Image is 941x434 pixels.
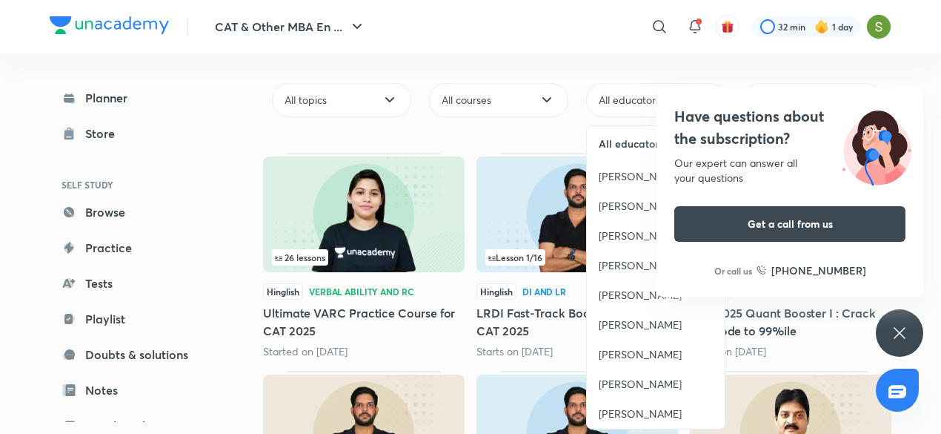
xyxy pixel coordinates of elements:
[476,157,678,272] img: Thumbnail
[599,93,660,108] span: All educators
[866,14,891,39] img: Samridhi Vij
[674,156,905,185] div: Our expert can answer all your questions
[272,249,456,266] div: infosection
[50,304,222,334] a: Playlist
[587,251,725,280] a: [PERSON_NAME]
[690,304,891,340] h5: CAT 2025 Quant Booster I : Crack the Code to 99%ile
[485,249,669,266] div: left
[50,197,222,227] a: Browse
[830,105,923,185] img: ttu_illustration_new.svg
[690,344,891,359] div: Starts on Sep 8
[714,264,752,277] p: Or call us
[263,157,465,272] img: Thumbnail
[599,258,682,273] span: [PERSON_NAME]
[50,83,222,113] a: Planner
[599,228,682,243] span: [PERSON_NAME]
[285,93,327,108] span: All topics
[263,344,465,359] div: Started on Jul 18
[50,233,222,263] a: Practice
[50,375,222,405] a: Notes
[442,93,491,108] span: All courses
[476,153,678,359] div: LRDI Fast-Track Booster Part - I for CAT 2025
[587,126,725,161] a: All educators
[263,153,465,359] div: Ultimate VARC Practice Course for CAT 2025
[587,191,725,221] a: [PERSON_NAME]
[485,249,669,266] div: infosection
[50,269,222,298] a: Tests
[674,206,905,242] button: Get a call from us
[587,399,725,429] a: [PERSON_NAME]
[587,369,725,399] a: [PERSON_NAME]
[587,221,725,251] a: [PERSON_NAME]
[587,162,725,191] a: [PERSON_NAME]
[587,280,725,310] a: [PERSON_NAME]
[275,253,325,262] span: 26 lessons
[599,407,682,421] span: [PERSON_NAME]
[587,340,725,369] a: [PERSON_NAME]
[488,253,542,262] span: Lesson 1 / 16
[50,16,169,34] img: Company Logo
[85,125,124,142] div: Store
[599,137,663,151] span: All educators
[599,318,682,332] span: [PERSON_NAME]
[263,283,303,300] span: Hinglish
[50,172,222,197] h6: SELF STUDY
[263,304,465,340] h5: Ultimate VARC Practice Course for CAT 2025
[599,169,682,184] span: [PERSON_NAME]
[206,12,375,42] button: CAT & Other MBA En ...
[814,19,829,34] img: streak
[522,287,566,296] div: DI and LR
[716,15,739,39] button: avatar
[721,20,734,33] img: avatar
[476,304,678,340] h5: LRDI Fast-Track Booster Part - I for CAT 2025
[272,249,456,266] div: left
[476,283,516,300] span: Hinglish
[50,119,222,148] a: Store
[599,199,682,214] span: [PERSON_NAME]
[587,310,725,340] a: [PERSON_NAME]
[50,340,222,369] a: Doubts & solutions
[309,287,413,296] div: Verbal Ability and RC
[599,377,682,392] span: [PERSON_NAME]
[485,249,669,266] div: infocontainer
[476,344,678,359] div: Starts on Sep 2
[771,263,866,278] h6: [PHONE_NUMBER]
[599,288,682,303] span: [PERSON_NAME]
[50,16,169,38] a: Company Logo
[674,105,905,150] h4: Have questions about the subscription?
[272,249,456,266] div: infocontainer
[599,347,682,362] span: [PERSON_NAME]
[757,263,866,278] a: [PHONE_NUMBER]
